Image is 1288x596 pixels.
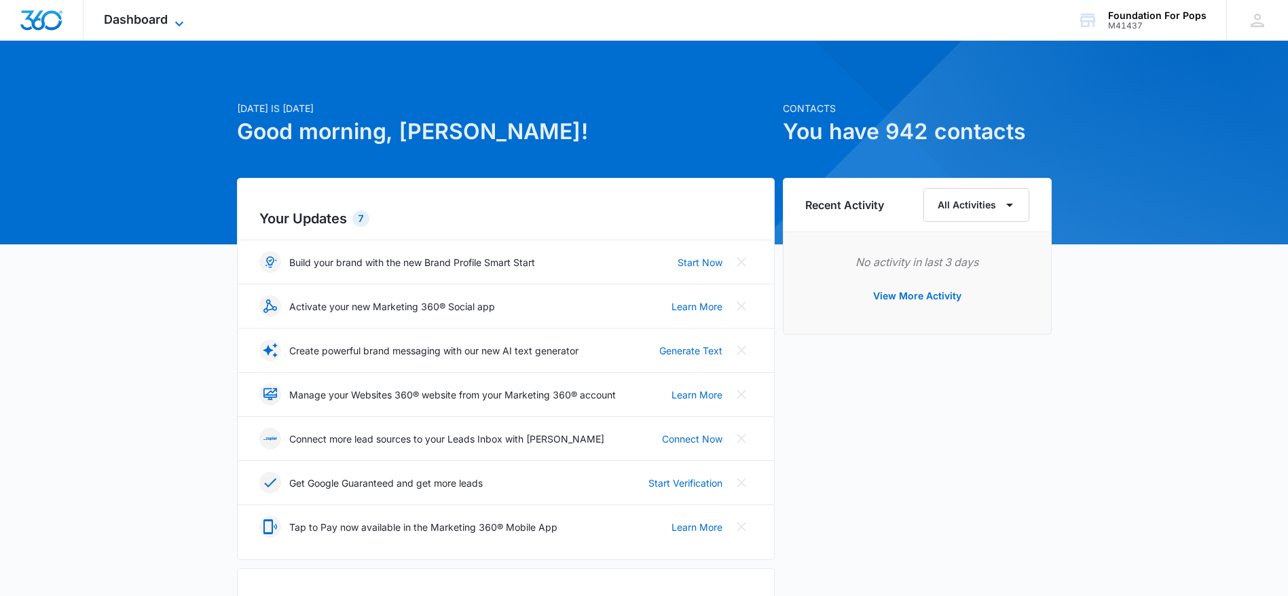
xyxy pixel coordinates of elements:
[671,299,722,314] a: Learn More
[289,432,604,446] p: Connect more lead sources to your Leads Inbox with [PERSON_NAME]
[731,516,752,538] button: Close
[671,388,722,402] a: Learn More
[731,339,752,361] button: Close
[805,197,884,213] h6: Recent Activity
[923,188,1029,222] button: All Activities
[237,101,775,115] p: [DATE] is [DATE]
[259,208,752,229] h2: Your Updates
[731,251,752,273] button: Close
[289,520,557,534] p: Tap to Pay now available in the Marketing 360® Mobile App
[289,343,578,358] p: Create powerful brand messaging with our new AI text generator
[289,299,495,314] p: Activate your new Marketing 360® Social app
[659,343,722,358] a: Generate Text
[237,115,775,148] h1: Good morning, [PERSON_NAME]!
[289,476,483,490] p: Get Google Guaranteed and get more leads
[671,520,722,534] a: Learn More
[289,255,535,269] p: Build your brand with the new Brand Profile Smart Start
[662,432,722,446] a: Connect Now
[805,254,1029,270] p: No activity in last 3 days
[1108,10,1207,21] div: account name
[1108,21,1207,31] div: account id
[352,210,369,227] div: 7
[783,115,1052,148] h1: You have 942 contacts
[731,295,752,317] button: Close
[731,472,752,493] button: Close
[783,101,1052,115] p: Contacts
[289,388,616,402] p: Manage your Websites 360® website from your Marketing 360® account
[731,428,752,449] button: Close
[860,280,975,312] button: View More Activity
[104,12,168,26] span: Dashboard
[648,476,722,490] a: Start Verification
[731,384,752,405] button: Close
[678,255,722,269] a: Start Now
